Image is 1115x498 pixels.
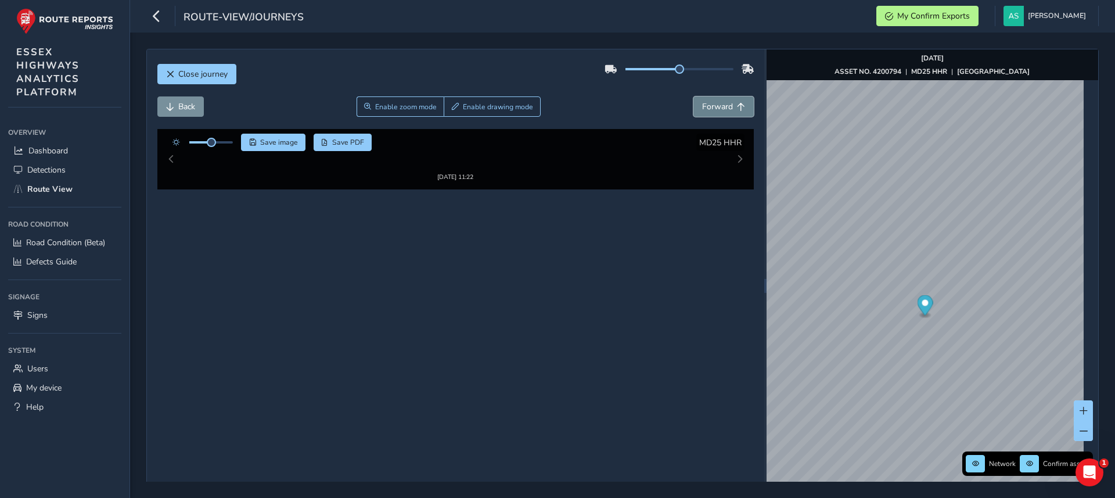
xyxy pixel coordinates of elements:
[27,164,66,175] span: Detections
[8,397,121,417] a: Help
[27,310,48,321] span: Signs
[357,96,444,117] button: Zoom
[420,157,491,166] div: [DATE] 11:22
[27,184,73,195] span: Route View
[835,67,901,76] strong: ASSET NO. 4200794
[1003,6,1090,26] button: [PERSON_NAME]
[699,137,742,148] span: MD25 HHR
[8,288,121,306] div: Signage
[157,96,204,117] button: Back
[16,45,80,99] span: ESSEX HIGHWAYS ANALYTICS PLATFORM
[178,101,195,112] span: Back
[332,138,364,147] span: Save PDF
[8,306,121,325] a: Signs
[444,96,541,117] button: Draw
[8,160,121,180] a: Detections
[178,69,228,80] span: Close journey
[957,67,1030,76] strong: [GEOGRAPHIC_DATA]
[420,146,491,157] img: Thumbnail frame
[26,382,62,393] span: My device
[8,342,121,359] div: System
[28,145,68,156] span: Dashboard
[8,180,121,199] a: Route View
[911,67,947,76] strong: MD25 HHR
[693,96,754,117] button: Forward
[8,124,121,141] div: Overview
[157,64,236,84] button: Close journey
[463,102,533,112] span: Enable drawing mode
[1043,459,1089,468] span: Confirm assets
[8,216,121,233] div: Road Condition
[8,359,121,378] a: Users
[8,252,121,271] a: Defects Guide
[1028,6,1086,26] span: [PERSON_NAME]
[314,134,372,151] button: PDF
[16,8,113,34] img: rr logo
[835,67,1030,76] div: | |
[8,141,121,160] a: Dashboard
[8,378,121,397] a: My device
[184,10,304,26] span: route-view/journeys
[26,402,44,413] span: Help
[1003,6,1024,26] img: diamond-layout
[1076,458,1103,486] iframe: Intercom live chat
[702,101,733,112] span: Forward
[26,237,105,248] span: Road Condition (Beta)
[26,256,77,267] span: Defects Guide
[917,295,933,319] div: Map marker
[1099,458,1109,468] span: 1
[876,6,979,26] button: My Confirm Exports
[897,10,970,22] span: My Confirm Exports
[989,459,1016,468] span: Network
[27,363,48,374] span: Users
[260,138,298,147] span: Save image
[375,102,437,112] span: Enable zoom mode
[921,53,944,63] strong: [DATE]
[241,134,305,151] button: Save
[8,233,121,252] a: Road Condition (Beta)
